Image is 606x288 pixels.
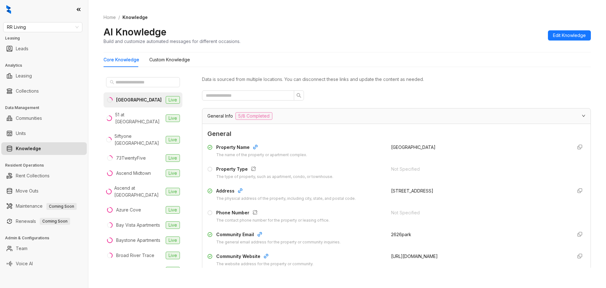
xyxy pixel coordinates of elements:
[166,252,180,259] span: Live
[122,15,148,20] span: Knowledge
[40,218,70,225] span: Coming Soon
[216,144,307,152] div: Property Name
[553,32,586,39] span: Edit Knowledge
[202,76,591,83] div: Data is sourced from multiple locations. You can disconnect these links and update the content as...
[216,152,307,158] div: The name of the property or apartment complex.
[116,170,151,177] div: Ascend Midtown
[1,185,87,197] li: Move Outs
[296,93,301,98] span: search
[114,185,163,199] div: Ascend at [GEOGRAPHIC_DATA]
[5,63,88,68] h3: Analytics
[166,136,180,144] span: Live
[166,267,180,274] span: Live
[391,209,567,216] div: Not Specified
[582,114,585,118] span: expanded
[5,105,88,111] h3: Data Management
[104,26,166,38] h2: AI Knowledge
[1,257,87,270] li: Voice AI
[149,56,190,63] div: Custom Knowledge
[5,235,88,241] h3: Admin & Configurations
[166,154,180,162] span: Live
[391,254,438,259] span: [URL][DOMAIN_NAME]
[391,187,567,194] div: [STREET_ADDRESS]
[391,166,567,173] div: Not Specified
[1,169,87,182] li: Rent Collections
[116,206,141,213] div: Azure Cove
[216,196,356,202] div: The physical address of the property, including city, state, and postal code.
[207,129,585,139] span: General
[216,166,333,174] div: Property Type
[110,80,114,84] span: search
[16,242,27,255] a: Team
[216,231,341,239] div: Community Email
[207,113,233,119] span: General Info
[116,96,162,103] div: [GEOGRAPHIC_DATA]
[16,257,33,270] a: Voice AI
[166,188,180,195] span: Live
[1,242,87,255] li: Team
[104,38,241,45] div: Build and customize automated messages for different occasions.
[16,142,41,155] a: Knowledge
[16,112,42,125] a: Communities
[235,112,272,120] span: 5/8 Completed
[166,96,180,104] span: Live
[1,70,87,82] li: Leasing
[548,30,591,40] button: Edit Knowledge
[1,42,87,55] li: Leads
[116,252,154,259] div: Broad River Trace
[391,144,436,150] span: [GEOGRAPHIC_DATA]
[116,237,160,244] div: Baystone Apartments
[104,56,139,63] div: Core Knowledge
[216,209,330,218] div: Phone Number
[7,22,79,32] span: RR Living
[1,127,87,140] li: Units
[116,222,160,229] div: Bay Vista Apartments
[216,218,330,224] div: The contact phone number for the property or leasing office.
[46,203,77,210] span: Coming Soon
[16,169,50,182] a: Rent Collections
[115,111,163,125] div: 51 at [GEOGRAPHIC_DATA]
[216,187,356,196] div: Address
[16,42,28,55] a: Leads
[16,185,39,197] a: Move Outs
[166,236,180,244] span: Live
[216,261,313,267] div: The website address for the property or community.
[166,114,180,122] span: Live
[16,215,70,228] a: RenewalsComing Soon
[202,108,591,124] div: General Info5/8 Completed
[6,5,11,14] img: logo
[216,253,313,261] div: Community Website
[216,174,333,180] div: The type of property, such as apartment, condo, or townhouse.
[166,206,180,214] span: Live
[1,112,87,125] li: Communities
[1,85,87,97] li: Collections
[5,35,88,41] h3: Leasing
[118,14,120,21] li: /
[102,14,117,21] a: Home
[1,215,87,228] li: Renewals
[5,162,88,168] h3: Resident Operations
[391,232,411,237] span: 2626park
[116,267,161,274] div: [GEOGRAPHIC_DATA]
[1,142,87,155] li: Knowledge
[166,221,180,229] span: Live
[115,133,163,147] div: 5iftyone [GEOGRAPHIC_DATA]
[116,155,146,162] div: 73TwentyFive
[16,70,32,82] a: Leasing
[16,85,39,97] a: Collections
[216,239,341,245] div: The general email address for the property or community inquiries.
[16,127,26,140] a: Units
[1,200,87,212] li: Maintenance
[166,169,180,177] span: Live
